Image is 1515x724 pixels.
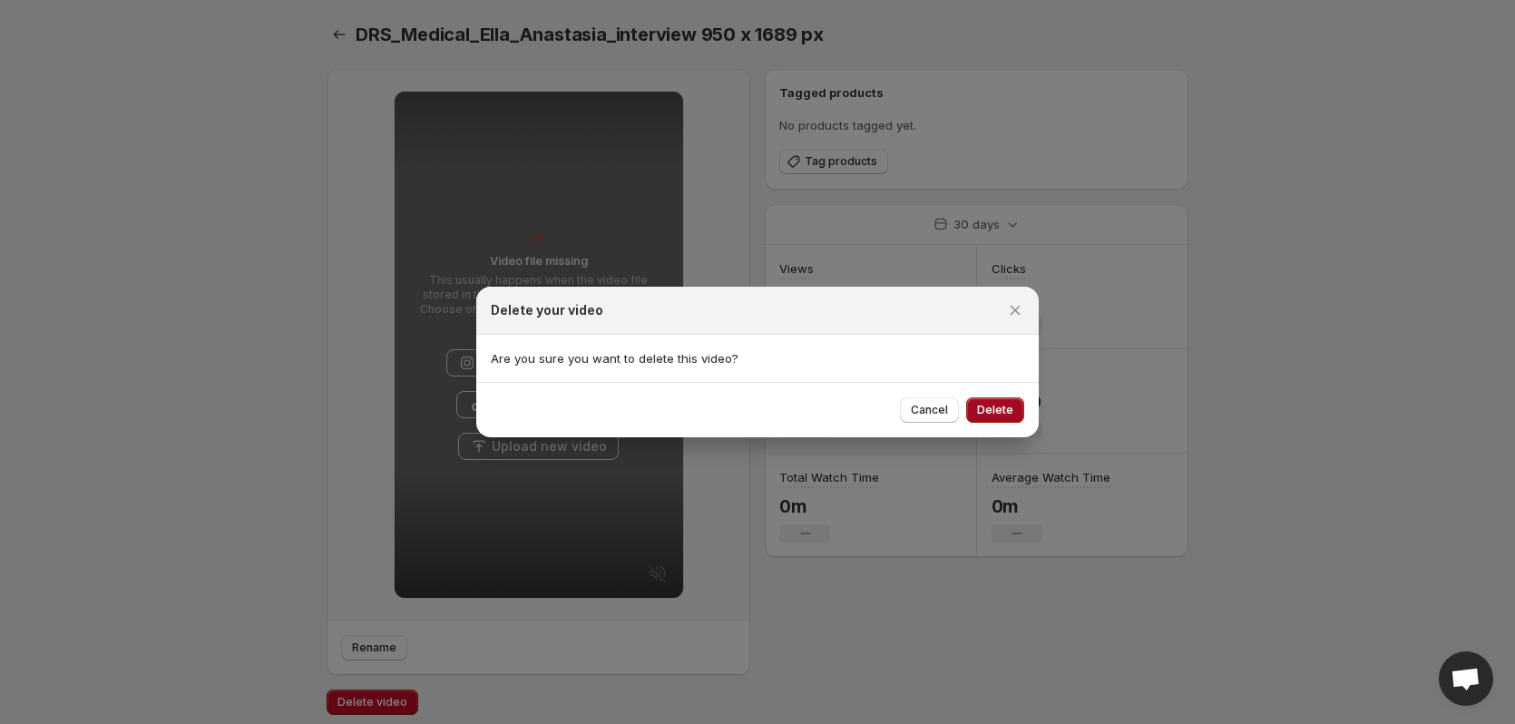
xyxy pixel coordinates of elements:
[900,397,959,423] button: Cancel
[977,403,1013,417] span: Delete
[491,301,603,319] h2: Delete your video
[1439,651,1493,706] a: Open chat
[911,403,948,417] span: Cancel
[1002,298,1028,323] button: Close
[966,397,1024,423] button: Delete
[476,335,1039,382] section: Are you sure you want to delete this video?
